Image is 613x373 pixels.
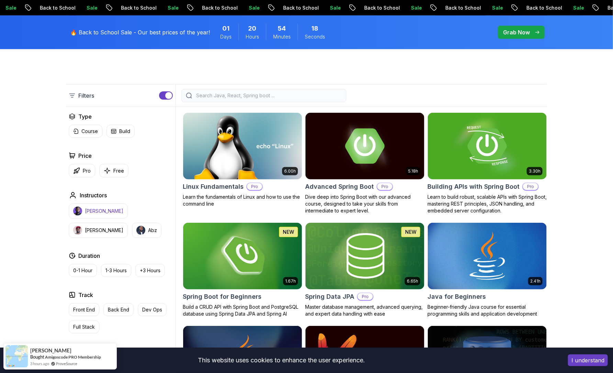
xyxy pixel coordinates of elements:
h2: Spring Boot for Beginners [183,292,261,301]
p: [PERSON_NAME] [85,227,123,234]
button: instructor imgAbz [132,223,161,238]
p: Filters [78,91,94,100]
p: 0-1 Hour [73,267,92,274]
span: Seconds [305,33,325,40]
button: +3 Hours [135,264,165,277]
a: ProveSource [56,361,77,366]
p: 1.67h [285,278,296,284]
a: Advanced Spring Boot card5.18hAdvanced Spring BootProDive deep into Spring Boot with our advanced... [305,112,425,214]
img: instructor img [73,226,82,235]
p: Learn to build robust, scalable APIs with Spring Boot, mastering REST principles, JSON handling, ... [427,194,547,214]
a: Spring Data JPA card6.65hNEWSpring Data JPAProMaster database management, advanced querying, and ... [305,222,425,317]
p: Full Stack [73,323,95,330]
p: Front End [73,306,95,313]
img: Spring Boot for Beginners card [183,223,302,289]
p: Sale [323,4,345,11]
p: Sale [404,4,426,11]
p: 🔥 Back to School Sale - Our best prices of the year! [70,28,210,36]
img: instructor img [73,207,82,216]
h2: Linux Fundamentals [183,182,244,191]
p: 6.65h [407,278,418,284]
p: Build [119,128,130,135]
p: [PERSON_NAME] [85,208,123,215]
p: 3.30h [529,168,540,174]
img: Linux Fundamentals card [183,113,302,179]
p: NEW [283,229,294,235]
p: Back to School [33,4,80,11]
button: 0-1 Hour [69,264,97,277]
button: Build [107,125,135,138]
button: instructor img[PERSON_NAME] [69,204,128,219]
h2: Java for Beginners [427,292,486,301]
p: Back to School [114,4,161,11]
p: 5.18h [408,168,418,174]
p: Master database management, advanced querying, and expert data handling with ease [305,304,425,317]
button: Free [99,164,129,177]
p: Beginner-friendly Java course for essential programming skills and application development [427,304,547,317]
p: Back to School [520,4,566,11]
span: Hours [246,33,259,40]
a: Spring Boot for Beginners card1.67hNEWSpring Boot for BeginnersBuild a CRUD API with Spring Boot ... [183,222,302,317]
p: Grab Now [503,28,530,36]
button: Back End [103,303,134,316]
button: Full Stack [69,320,99,333]
p: 6.00h [284,168,296,174]
button: Dev Ops [138,303,167,316]
img: Building APIs with Spring Boot card [428,113,547,179]
p: NEW [405,229,416,235]
span: [PERSON_NAME] [30,348,71,353]
div: This website uses cookies to enhance the user experience. [5,353,558,368]
p: Back to School [357,4,404,11]
a: Building APIs with Spring Boot card3.30hBuilding APIs with Spring BootProLearn to build robust, s... [427,112,547,214]
h2: Type [78,112,92,121]
span: Days [220,33,232,40]
p: Pro [83,167,91,174]
button: Course [69,125,102,138]
button: instructor img[PERSON_NAME] [69,223,128,238]
p: Sale [566,4,588,11]
p: 2.41h [530,278,540,284]
p: Pro [358,293,373,300]
a: Java for Beginners card2.41hJava for BeginnersBeginner-friendly Java course for essential program... [427,222,547,317]
p: Abz [148,227,157,234]
img: Java for Beginners card [428,223,547,289]
a: Linux Fundamentals card6.00hLinux FundamentalsProLearn the fundamentals of Linux and how to use t... [183,112,302,207]
p: Dive deep into Spring Boot with our advanced course, designed to take your skills from intermedia... [305,194,425,214]
p: Back to School [195,4,242,11]
button: Pro [69,164,95,177]
h2: Duration [78,252,100,260]
p: 1-3 Hours [105,267,127,274]
span: 3 hours ago [30,361,49,366]
span: 18 Seconds [312,24,319,33]
p: Free [113,167,124,174]
h2: Price [78,152,92,160]
a: Amigoscode PRO Membership [45,354,101,360]
img: Spring Data JPA card [305,223,424,289]
button: 1-3 Hours [101,264,131,277]
h2: Spring Data JPA [305,292,354,301]
input: Search Java, React, Spring boot ... [195,92,342,99]
p: +3 Hours [140,267,160,274]
img: Advanced Spring Boot card [305,113,424,179]
p: Pro [247,183,262,190]
p: Back End [108,306,129,313]
h2: Advanced Spring Boot [305,182,374,191]
span: Minutes [273,33,291,40]
p: Build a CRUD API with Spring Boot and PostgreSQL database using Spring Data JPA and Spring AI [183,304,302,317]
img: instructor img [136,226,145,235]
span: Bought [30,354,44,360]
img: provesource social proof notification image [5,345,28,367]
h2: Instructors [80,191,107,199]
p: Pro [377,183,392,190]
p: Back to School [276,4,323,11]
p: Sale [485,4,507,11]
button: Accept cookies [568,354,608,366]
span: 1 Days [222,24,230,33]
p: Sale [161,4,183,11]
h2: Track [78,291,93,299]
p: Sale [242,4,264,11]
p: Back to School [438,4,485,11]
h2: Building APIs with Spring Boot [427,182,520,191]
p: Learn the fundamentals of Linux and how to use the command line [183,194,302,207]
p: Sale [80,4,102,11]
